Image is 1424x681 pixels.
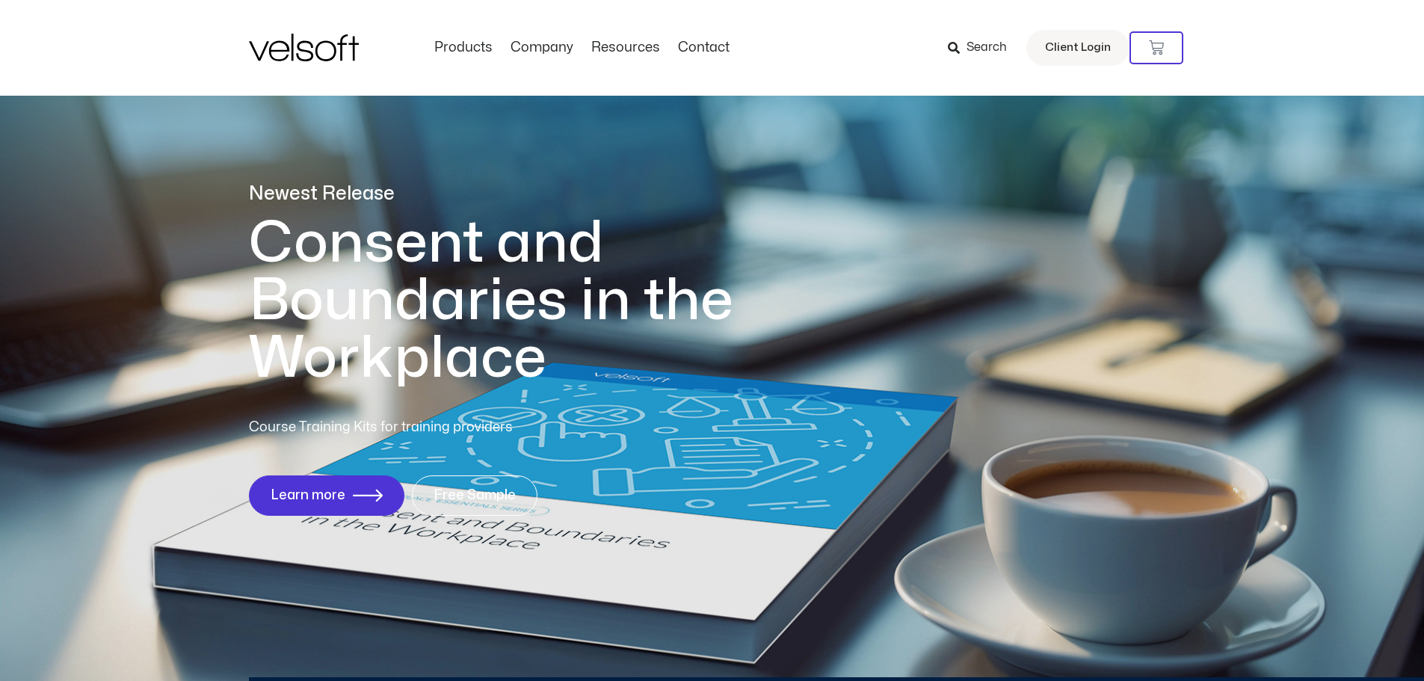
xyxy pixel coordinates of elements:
[412,475,537,516] a: Free Sample
[249,475,404,516] a: Learn more
[425,40,739,56] nav: Menu
[249,181,795,207] p: Newest Release
[434,488,516,503] span: Free Sample
[582,40,669,56] a: ResourcesMenu Toggle
[249,34,359,61] img: Velsoft Training Materials
[425,40,502,56] a: ProductsMenu Toggle
[249,417,621,438] p: Course Training Kits for training providers
[669,40,739,56] a: ContactMenu Toggle
[1045,38,1111,58] span: Client Login
[271,488,345,503] span: Learn more
[502,40,582,56] a: CompanyMenu Toggle
[948,35,1017,61] a: Search
[1026,30,1129,66] a: Client Login
[967,38,1007,58] span: Search
[249,215,795,387] h1: Consent and Boundaries in the Workplace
